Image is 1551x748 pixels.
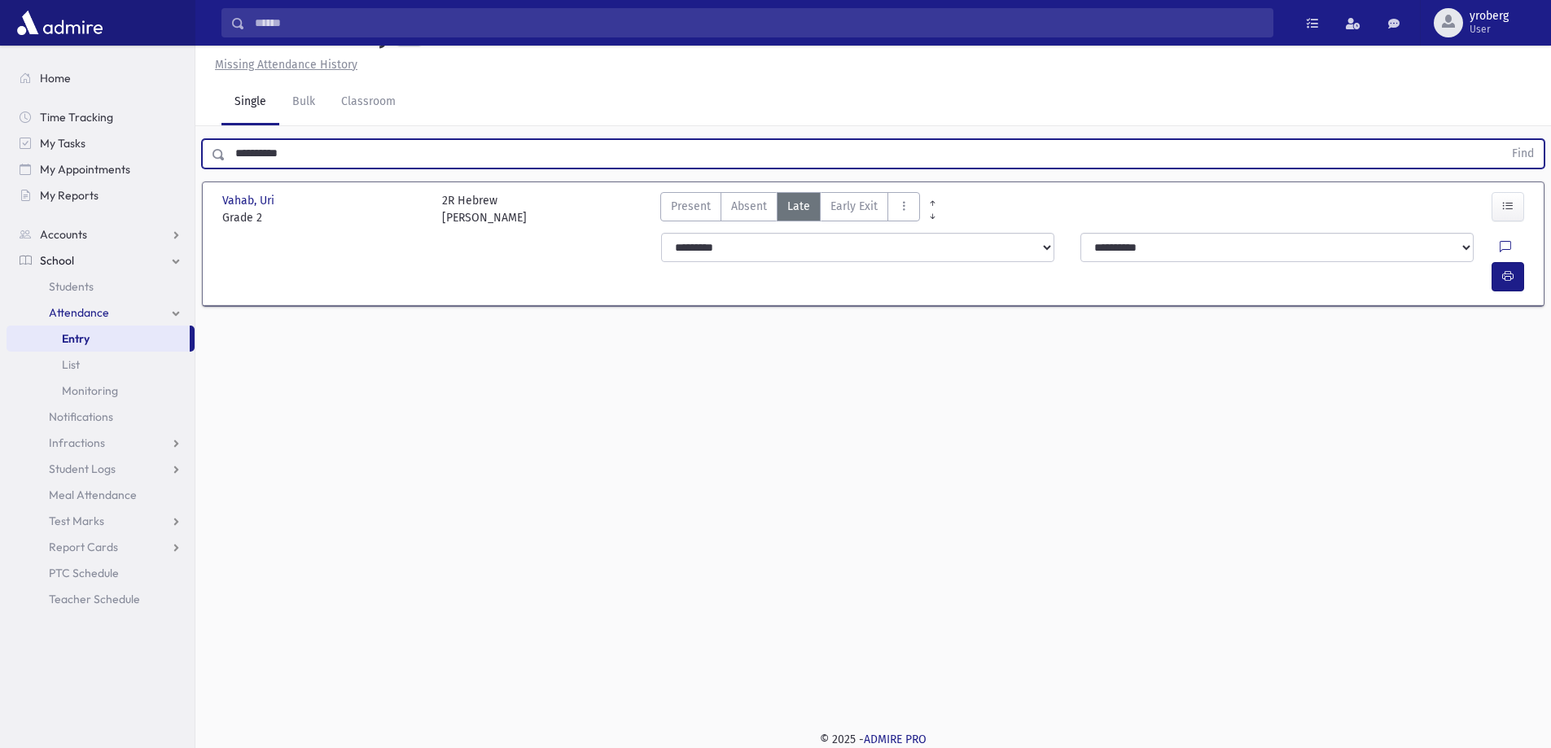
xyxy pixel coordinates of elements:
a: My Tasks [7,130,195,156]
span: Infractions [49,435,105,450]
span: School [40,253,74,268]
span: PTC Schedule [49,566,119,580]
span: Students [49,279,94,294]
a: Entry [7,326,190,352]
a: Bulk [279,80,328,125]
span: Time Tracking [40,110,113,125]
div: © 2025 - [221,731,1525,748]
span: Entry [62,331,90,346]
span: My Tasks [40,136,85,151]
input: Search [245,8,1273,37]
a: Report Cards [7,534,195,560]
a: Time Tracking [7,104,195,130]
u: Missing Attendance History [215,58,357,72]
a: My Appointments [7,156,195,182]
a: List [7,352,195,378]
a: Student Logs [7,456,195,482]
span: Grade 2 [222,209,426,226]
span: Late [787,198,810,215]
img: AdmirePro [13,7,107,39]
a: Infractions [7,430,195,456]
span: Home [40,71,71,85]
span: Notifications [49,409,113,424]
span: Meal Attendance [49,488,137,502]
a: My Reports [7,182,195,208]
a: Classroom [328,80,409,125]
span: yroberg [1470,10,1509,23]
span: User [1470,23,1509,36]
a: Attendance [7,300,195,326]
span: Teacher Schedule [49,592,140,606]
div: AttTypes [660,192,920,226]
button: Find [1502,140,1544,168]
span: Accounts [40,227,87,242]
span: Early Exit [830,198,878,215]
a: Home [7,65,195,91]
span: List [62,357,80,372]
a: Teacher Schedule [7,586,195,612]
span: My Appointments [40,162,130,177]
span: Report Cards [49,540,118,554]
span: Student Logs [49,461,116,476]
a: PTC Schedule [7,560,195,586]
a: Missing Attendance History [208,58,357,72]
a: Meal Attendance [7,482,195,508]
a: Students [7,273,195,300]
span: Absent [731,198,767,215]
a: Single [221,80,279,125]
a: Notifications [7,404,195,430]
a: Test Marks [7,508,195,534]
a: Accounts [7,221,195,247]
span: Vahab, Uri [222,192,278,209]
span: Present [671,198,711,215]
div: 2R Hebrew [PERSON_NAME] [442,192,527,226]
span: Test Marks [49,514,104,528]
span: Attendance [49,305,109,320]
span: My Reports [40,188,99,203]
a: Monitoring [7,378,195,404]
span: Monitoring [62,383,118,398]
a: School [7,247,195,273]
